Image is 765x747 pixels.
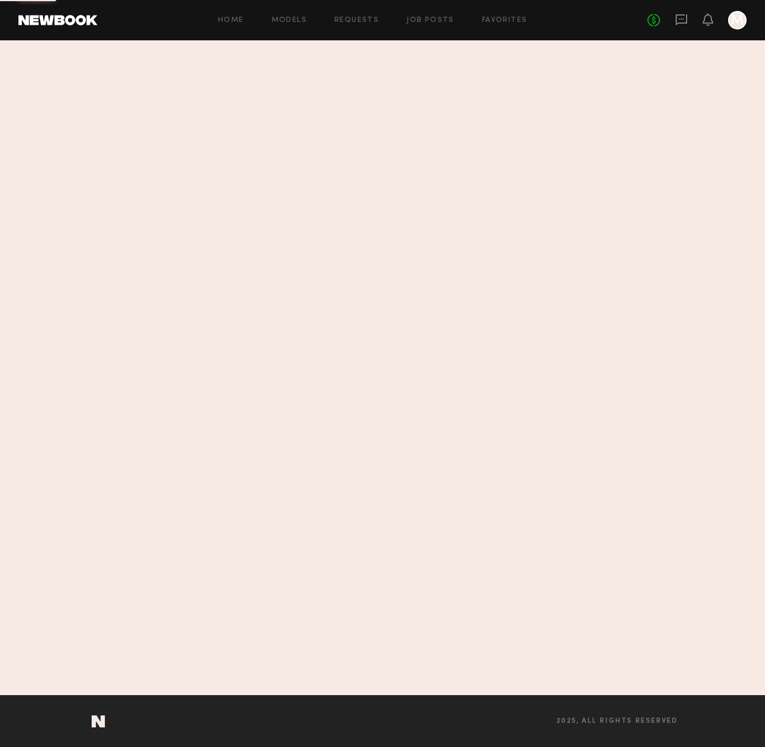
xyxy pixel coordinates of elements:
[556,718,678,725] span: 2025, all rights reserved
[218,17,244,24] a: Home
[406,17,454,24] a: Job Posts
[272,17,307,24] a: Models
[334,17,379,24] a: Requests
[728,11,747,29] a: M
[482,17,527,24] a: Favorites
